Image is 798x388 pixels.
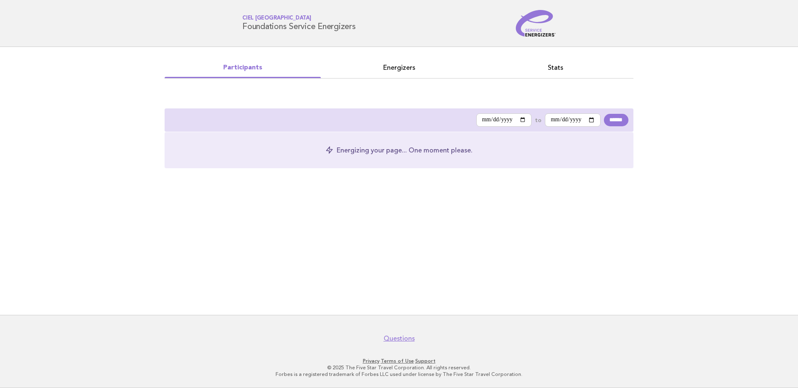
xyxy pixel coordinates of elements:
a: Questions [384,334,415,343]
a: Privacy [363,358,379,364]
span: Ciel [GEOGRAPHIC_DATA] [242,16,356,21]
p: · · [145,358,653,364]
a: Terms of Use [381,358,414,364]
h1: Foundations Service Energizers [242,16,356,31]
label: to [535,116,542,124]
a: Support [415,358,436,364]
p: Energizing your page... One moment please. [337,145,473,155]
p: Forbes is a registered trademark of Forbes LLC used under license by The Five Star Travel Corpora... [145,371,653,378]
img: Service Energizers [516,10,556,37]
a: Stats [477,62,633,74]
a: Energizers [321,62,477,74]
p: © 2025 The Five Star Travel Corporation. All rights reserved. [145,364,653,371]
a: Participants [165,62,321,74]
